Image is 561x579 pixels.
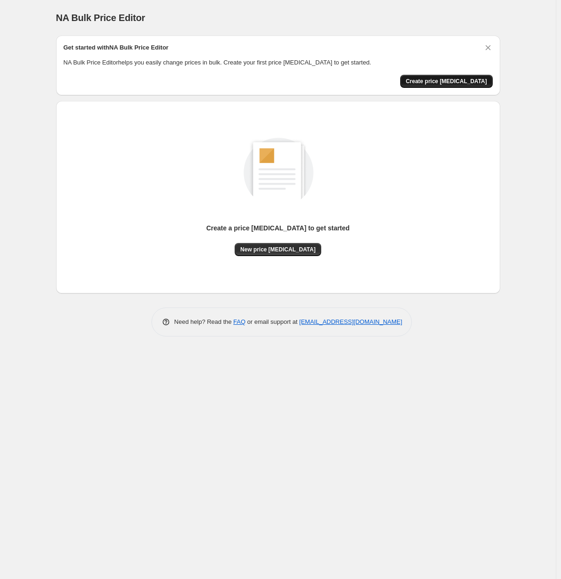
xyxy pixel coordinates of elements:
span: Need help? Read the [174,318,234,325]
span: Create price [MEDICAL_DATA] [406,78,487,85]
a: [EMAIL_ADDRESS][DOMAIN_NAME] [299,318,402,325]
span: NA Bulk Price Editor [56,13,145,23]
p: Create a price [MEDICAL_DATA] to get started [206,223,350,233]
p: NA Bulk Price Editor helps you easily change prices in bulk. Create your first price [MEDICAL_DAT... [64,58,493,67]
span: or email support at [245,318,299,325]
button: Dismiss card [483,43,493,52]
a: FAQ [233,318,245,325]
button: New price [MEDICAL_DATA] [235,243,321,256]
button: Create price change job [400,75,493,88]
h2: Get started with NA Bulk Price Editor [64,43,169,52]
span: New price [MEDICAL_DATA] [240,246,316,253]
